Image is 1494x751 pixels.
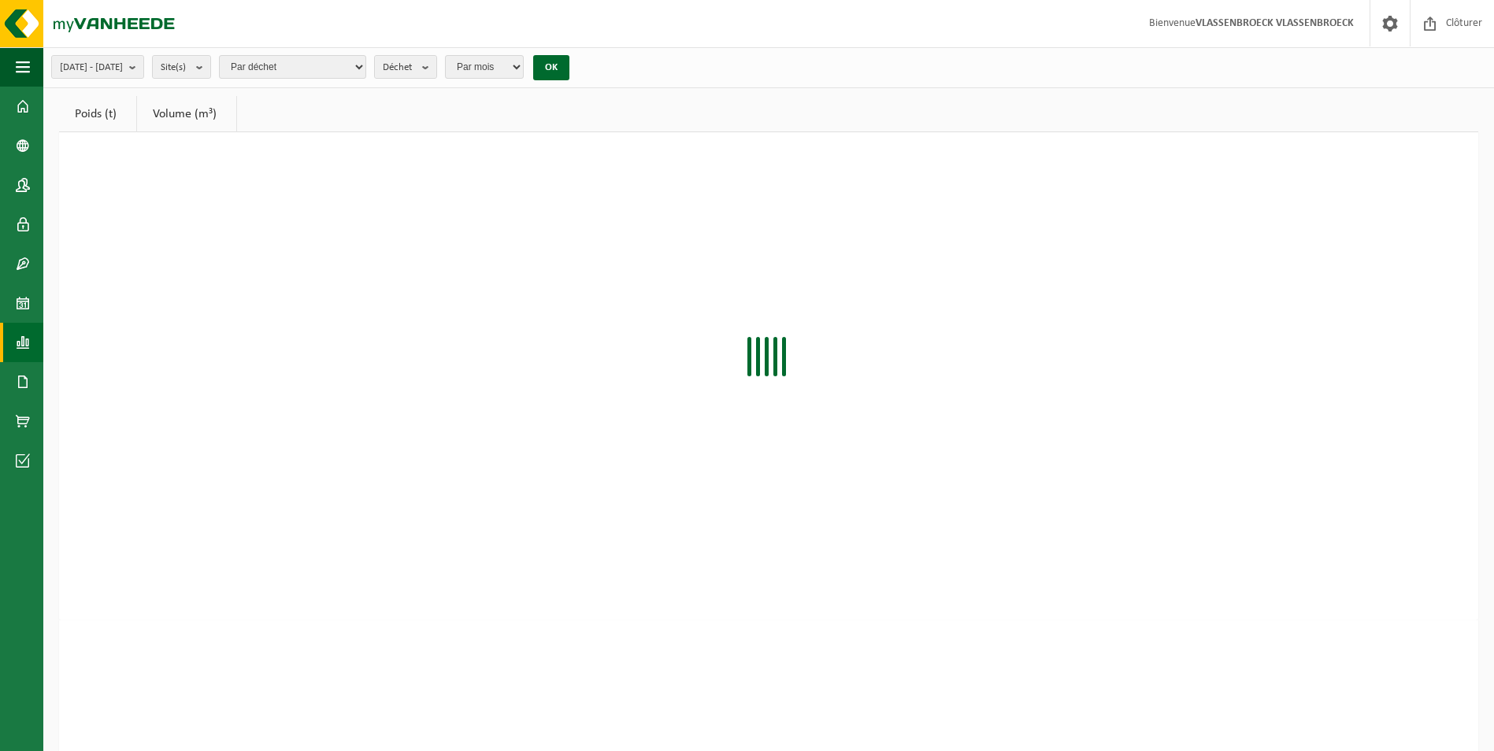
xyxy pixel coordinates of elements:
[152,55,211,79] button: Site(s)
[383,56,416,80] span: Déchet
[533,55,569,80] button: OK
[137,96,236,132] a: Volume (m³)
[374,55,437,79] button: Déchet
[59,96,136,132] a: Poids (t)
[51,55,144,79] button: [DATE] - [DATE]
[161,56,190,80] span: Site(s)
[1196,17,1354,29] strong: VLASSENBROECK VLASSENBROECK
[60,56,123,80] span: [DATE] - [DATE]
